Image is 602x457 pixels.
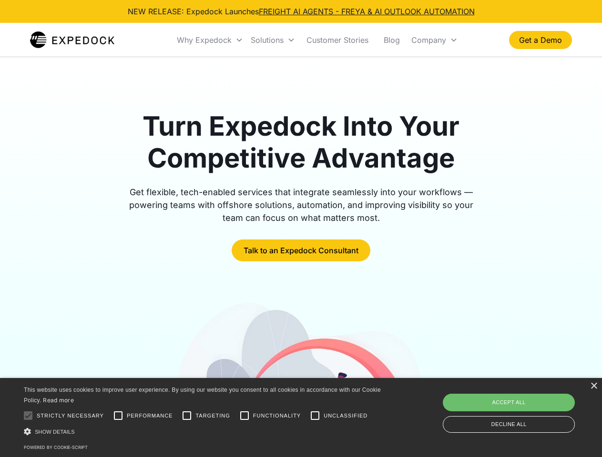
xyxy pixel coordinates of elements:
[253,412,301,420] span: Functionality
[37,412,104,420] span: Strictly necessary
[173,24,247,56] div: Why Expedock
[408,24,461,56] div: Company
[127,412,173,420] span: Performance
[232,239,370,261] a: Talk to an Expedock Consultant
[411,35,446,45] div: Company
[554,411,602,457] iframe: Chat Widget
[195,412,230,420] span: Targeting
[30,30,114,50] a: home
[128,6,475,17] div: NEW RELEASE: Expedock Launches
[24,427,384,437] div: Show details
[118,186,484,224] div: Get flexible, tech-enabled services that integrate seamlessly into your workflows — powering team...
[43,397,74,404] a: Read more
[24,387,381,404] span: This website uses cookies to improve user experience. By using our website you consent to all coo...
[30,30,114,50] img: Expedock Logo
[443,416,575,433] div: Decline all
[324,412,367,420] span: Unclassified
[376,24,408,56] a: Blog
[35,429,75,435] span: Show details
[299,24,376,56] a: Customer Stories
[24,445,88,450] a: Powered by cookie-script
[443,394,575,411] div: Accept all
[177,35,232,45] div: Why Expedock
[247,24,299,56] div: Solutions
[509,31,572,49] a: Get a Demo
[251,35,284,45] div: Solutions
[118,110,484,174] h1: Turn Expedock Into Your Competitive Advantage
[259,7,475,16] a: FREIGHT AI AGENTS - FREYA & AI OUTLOOK AUTOMATION
[590,383,597,390] div: Close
